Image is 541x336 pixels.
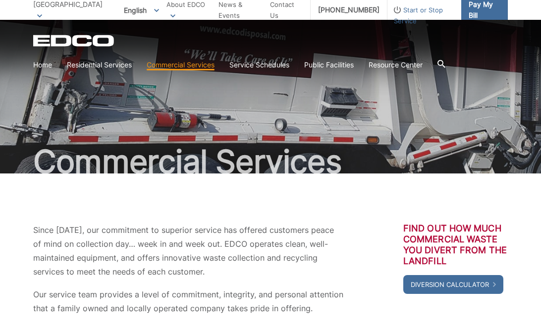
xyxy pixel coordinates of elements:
a: Public Facilities [304,59,354,70]
a: EDCD logo. Return to the homepage. [33,35,115,47]
a: Service Schedules [229,59,289,70]
a: Diversion Calculator [403,275,503,294]
a: Commercial Services [147,59,215,70]
a: Resource Center [369,59,423,70]
a: Residential Services [67,59,132,70]
p: Since [DATE], our commitment to superior service has offered customers peace of mind on collectio... [33,223,343,279]
p: Our service team provides a level of commitment, integrity, and personal attention that a family ... [33,287,343,315]
h1: Commercial Services [33,146,508,177]
h3: Find out how much commercial waste you divert from the landfill [403,223,508,267]
span: English [116,2,166,18]
a: Home [33,59,52,70]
